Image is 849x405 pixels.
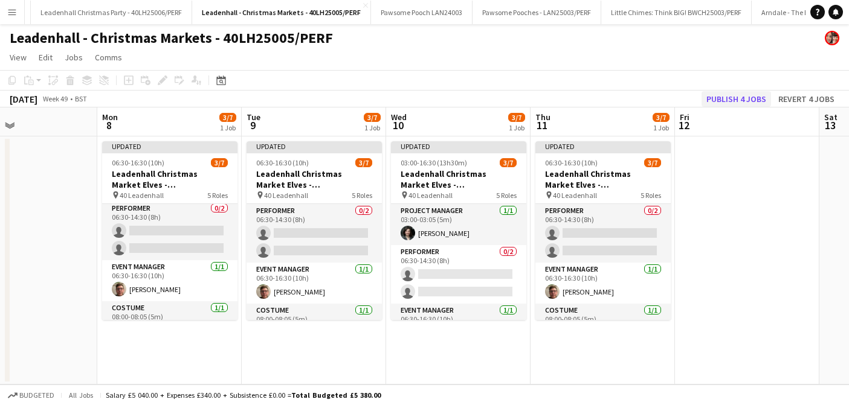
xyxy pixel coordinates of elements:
span: 5 Roles [496,191,517,200]
span: 06:30-16:30 (10h) [112,158,164,167]
app-card-role: Performer0/206:30-14:30 (8h) [391,245,526,304]
span: 40 Leadenhall [120,191,164,200]
span: All jobs [66,391,95,400]
h3: Leadenhall Christmas Market Elves - 40LH25005/PERF [391,168,526,190]
span: 3/7 [211,158,228,167]
span: 3/7 [364,113,381,122]
a: Jobs [60,49,88,65]
span: Comms [95,52,122,63]
span: 40 Leadenhall [408,191,453,200]
div: Updated [535,141,671,151]
span: 06:30-16:30 (10h) [545,158,598,167]
span: 3/7 [644,158,661,167]
app-card-role: Costume1/108:00-08:05 (5m) [535,304,671,345]
button: Leadenhall - Christmas Markets - 40LH25005/PERF [192,1,371,24]
app-card-role: Event Manager1/106:30-16:30 (10h) [391,304,526,345]
h1: Leadenhall - Christmas Markets - 40LH25005/PERF [10,29,333,47]
span: Jobs [65,52,83,63]
span: Edit [39,52,53,63]
div: Salary £5 040.00 + Expenses £340.00 + Subsistence £0.00 = [106,391,381,400]
span: 3/7 [219,113,236,122]
app-card-role: Costume1/108:00-08:05 (5m) [102,301,237,342]
app-card-role: Costume1/108:00-08:05 (5m) [247,304,382,345]
span: 3/7 [500,158,517,167]
app-card-role: Performer0/206:30-14:30 (8h) [247,204,382,263]
h3: Leadenhall Christmas Market Elves - 40LH25005/PERF [535,168,671,190]
div: [DATE] [10,93,37,105]
app-job-card: Updated06:30-16:30 (10h)3/7Leadenhall Christmas Market Elves - 40LH25005/PERF 40 Leadenhall5 Role... [247,141,382,320]
button: Budgeted [6,389,56,402]
a: Edit [34,49,57,65]
span: 8 [100,118,118,132]
div: BST [75,94,87,103]
h3: Leadenhall Christmas Market Elves - 40LH25005/PERF [247,168,382,190]
div: Updated [247,141,382,151]
span: 3/7 [508,113,525,122]
span: 12 [678,118,689,132]
div: Updated [391,141,526,151]
button: Pawsome Pooch LAN24003 [371,1,473,24]
span: Week 49 [40,94,70,103]
span: 13 [822,118,838,132]
span: 9 [245,118,260,132]
app-job-card: Updated06:30-16:30 (10h)3/7Leadenhall Christmas Market Elves - 40LH25005/PERF 40 Leadenhall5 Role... [535,141,671,320]
button: Little Chimes: Think BIG! BWCH25003/PERF [601,1,752,24]
button: Publish 4 jobs [702,91,771,107]
span: 3/7 [355,158,372,167]
div: 1 Job [509,123,525,132]
app-job-card: Updated03:00-16:30 (13h30m)3/7Leadenhall Christmas Market Elves - 40LH25005/PERF 40 Leadenhall5 R... [391,141,526,320]
div: Updated [102,141,237,151]
span: Mon [102,112,118,123]
app-card-role: Performer0/206:30-14:30 (8h) [535,204,671,263]
div: 1 Job [653,123,669,132]
app-card-role: Event Manager1/106:30-16:30 (10h)[PERSON_NAME] [535,263,671,304]
div: 1 Job [220,123,236,132]
span: 3/7 [653,113,670,122]
app-user-avatar: Performer Department [825,31,839,45]
button: Revert 4 jobs [773,91,839,107]
button: Pawsome Pooches - LAN25003/PERF [473,1,601,24]
span: 03:00-16:30 (13h30m) [401,158,467,167]
app-card-role: Event Manager1/106:30-16:30 (10h)[PERSON_NAME] [102,260,237,301]
span: 40 Leadenhall [553,191,597,200]
app-job-card: Updated06:30-16:30 (10h)3/7Leadenhall Christmas Market Elves - 40LH25005/PERF 40 Leadenhall5 Role... [102,141,237,320]
span: 5 Roles [352,191,372,200]
span: Tue [247,112,260,123]
app-card-role: Project Manager1/103:00-03:05 (5m)[PERSON_NAME] [391,204,526,245]
button: Leadenhall Christmas Party - 40LH25006/PERF [31,1,192,24]
app-card-role: Event Manager1/106:30-16:30 (10h)[PERSON_NAME] [247,263,382,304]
app-card-role: Performer0/206:30-14:30 (8h) [102,202,237,260]
h3: Leadenhall Christmas Market Elves - 40LH25005/PERF [102,168,237,190]
span: Total Budgeted £5 380.00 [291,391,381,400]
span: Thu [535,112,550,123]
span: 11 [534,118,550,132]
span: 40 Leadenhall [264,191,308,200]
span: Budgeted [19,391,54,400]
span: 5 Roles [641,191,661,200]
span: Sat [824,112,838,123]
div: 1 Job [364,123,380,132]
a: View [5,49,31,65]
span: Wed [391,112,407,123]
a: Comms [90,49,127,65]
span: 06:30-16:30 (10h) [256,158,309,167]
span: View [10,52,27,63]
span: 5 Roles [207,191,228,200]
span: 10 [389,118,407,132]
span: Fri [680,112,689,123]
